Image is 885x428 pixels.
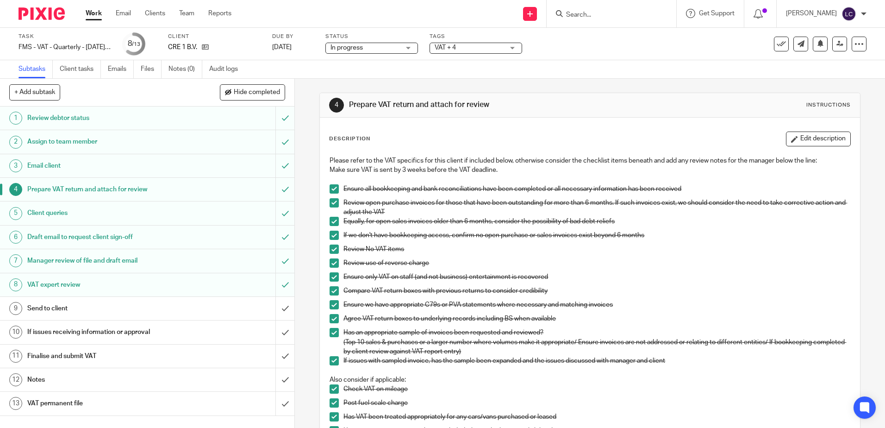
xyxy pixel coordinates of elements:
[9,136,22,149] div: 2
[343,198,850,217] p: Review open purchase invoices for those that have been outstanding for more than 6 months. If suc...
[349,100,610,110] h1: Prepare VAT return and attach for review
[27,230,187,244] h1: Draft email to request client sign-off
[343,412,850,422] p: Has VAT been treated appropriately for any cars/vans purchased or leased
[168,43,197,52] p: CRE 1 B.V.
[168,33,261,40] label: Client
[9,397,22,410] div: 13
[9,231,22,244] div: 6
[116,9,131,18] a: Email
[27,397,187,410] h1: VAT permanent file
[179,9,194,18] a: Team
[19,60,53,78] a: Subtasks
[27,349,187,363] h1: Finalise and submit VAT
[343,272,850,282] p: Ensure only VAT on staff (and not business) entertainment is recovered
[806,101,851,109] div: Instructions
[220,84,285,100] button: Hide completed
[128,38,140,49] div: 8
[343,245,850,254] p: Review No VAT items
[108,60,134,78] a: Emails
[209,60,245,78] a: Audit logs
[19,43,111,52] div: FMS - VAT - Quarterly - June - August, 2025
[343,338,850,357] p: (Top 10 sales & purchases or a larger number where volumes make it appropriate/ Ensure invoices a...
[132,42,140,47] small: /13
[145,9,165,18] a: Clients
[9,373,22,386] div: 12
[234,89,280,96] span: Hide completed
[343,286,850,296] p: Compare VAT return boxes with previous returns to consider credibility
[27,183,187,196] h1: Prepare VAT return and attach for review
[786,132,851,146] button: Edit description
[329,98,344,113] div: 4
[272,44,292,50] span: [DATE]
[9,278,22,291] div: 8
[60,60,101,78] a: Client tasks
[343,328,850,337] p: Has an appropriate sample of invoices been requested and reviewed?
[86,9,102,18] a: Work
[27,254,187,268] h1: Manager review of file and draft email
[343,300,850,309] p: Ensure we have appropriate C79s or PVA statements where necessary and matching invoices
[9,183,22,196] div: 4
[699,10,735,17] span: Get Support
[27,278,187,292] h1: VAT expert review
[343,258,850,268] p: Review use of reverse charge
[435,44,456,51] span: VAT + 4
[330,375,850,384] p: Also consider if applicable:
[343,356,850,365] p: If issues with sampled invoice, has the sample been expanded and the issues discussed with manage...
[430,33,522,40] label: Tags
[330,165,850,175] p: Make sure VAT is sent by 3 weeks before the VAT deadline.
[9,302,22,315] div: 9
[9,84,60,100] button: + Add subtask
[19,33,111,40] label: Task
[343,384,850,394] p: Check VAT on mileage
[27,111,187,125] h1: Review debtor status
[343,398,850,408] p: Post fuel scale charge
[27,302,187,315] h1: Send to client
[27,373,187,387] h1: Notes
[19,7,65,20] img: Pixie
[325,33,418,40] label: Status
[9,112,22,125] div: 1
[9,159,22,172] div: 3
[565,11,648,19] input: Search
[9,207,22,220] div: 5
[841,6,856,21] img: svg%3E
[272,33,314,40] label: Due by
[786,9,837,18] p: [PERSON_NAME]
[9,326,22,339] div: 10
[141,60,162,78] a: Files
[329,135,370,143] p: Description
[168,60,202,78] a: Notes (0)
[9,254,22,267] div: 7
[343,217,850,226] p: Equally, for open sales invoices older than 6 months, consider the possibility of bad debt reliefs
[343,314,850,323] p: Agree VAT return boxes to underlying records including BS when available
[208,9,231,18] a: Reports
[330,44,363,51] span: In progress
[343,231,850,240] p: If we don't have bookkeeping access, confirm no open purchase or sales invoices exist beyond 6 mo...
[27,325,187,339] h1: If issues receiving information or approval
[27,206,187,220] h1: Client queries
[27,135,187,149] h1: Assign to team member
[343,184,850,194] p: Ensure all bookkeeping and bank reconciliations have been completed or all necessary information ...
[9,350,22,363] div: 11
[27,159,187,173] h1: Email client
[330,156,850,165] p: Please refer to the VAT specifics for this client if included below, otherwise consider the check...
[19,43,111,52] div: FMS - VAT - Quarterly - [DATE] - [DATE]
